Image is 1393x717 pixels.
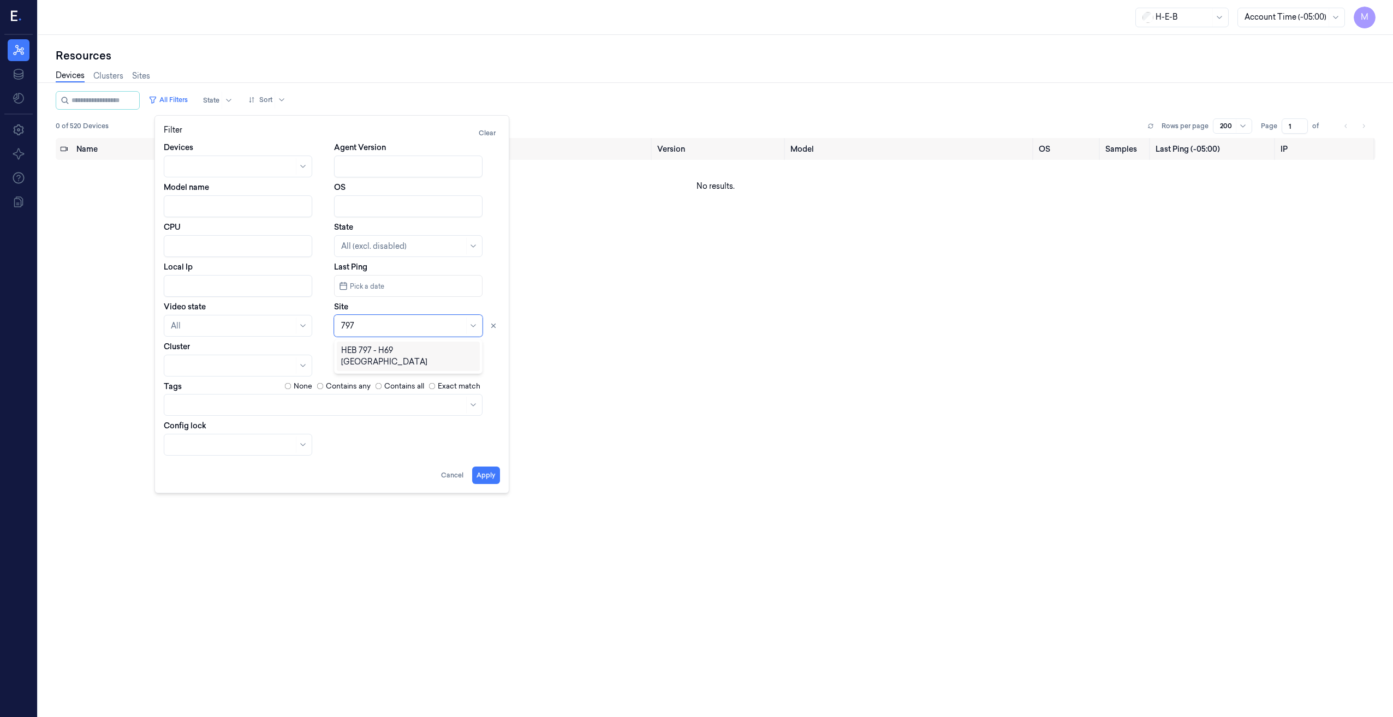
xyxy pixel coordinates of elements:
label: Cluster [164,341,190,352]
span: of [1312,121,1330,131]
div: Resources [56,48,1376,63]
label: Video state [164,301,206,312]
a: Sites [132,70,150,82]
label: Devices [164,142,193,153]
p: Rows per page [1162,121,1209,131]
label: Last Ping [334,261,367,272]
label: Local Ip [164,261,193,272]
label: Config lock [164,420,206,431]
label: Contains all [384,381,424,392]
button: Apply [472,467,500,484]
label: Site [334,301,348,312]
label: Agent Version [334,142,386,153]
nav: pagination [1338,118,1371,134]
label: None [294,381,312,392]
th: Site [487,138,653,160]
a: Devices [56,70,85,82]
button: Pick a date [334,275,483,297]
label: Exact match [438,381,480,392]
span: 0 of 520 Devices [56,121,109,131]
label: Model name [164,182,209,193]
label: Tags [164,383,182,390]
button: M [1354,7,1376,28]
th: Version [653,138,786,160]
button: All Filters [144,91,192,109]
span: Page [1261,121,1277,131]
div: Filter [164,124,500,142]
button: Cancel [437,467,468,484]
th: Name [72,138,238,160]
th: IP [1276,138,1376,160]
th: OS [1034,138,1101,160]
label: OS [334,182,346,193]
a: Clusters [93,70,123,82]
th: Samples [1101,138,1151,160]
th: Last Ping (-05:00) [1151,138,1276,160]
label: Contains any [326,381,371,392]
div: HEB 797 - H69 [GEOGRAPHIC_DATA] [341,345,475,368]
td: No results. [56,160,1376,212]
button: Clear [474,124,500,142]
th: Model [786,138,1035,160]
label: State [334,222,353,232]
span: Pick a date [348,281,384,291]
label: CPU [164,222,181,232]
